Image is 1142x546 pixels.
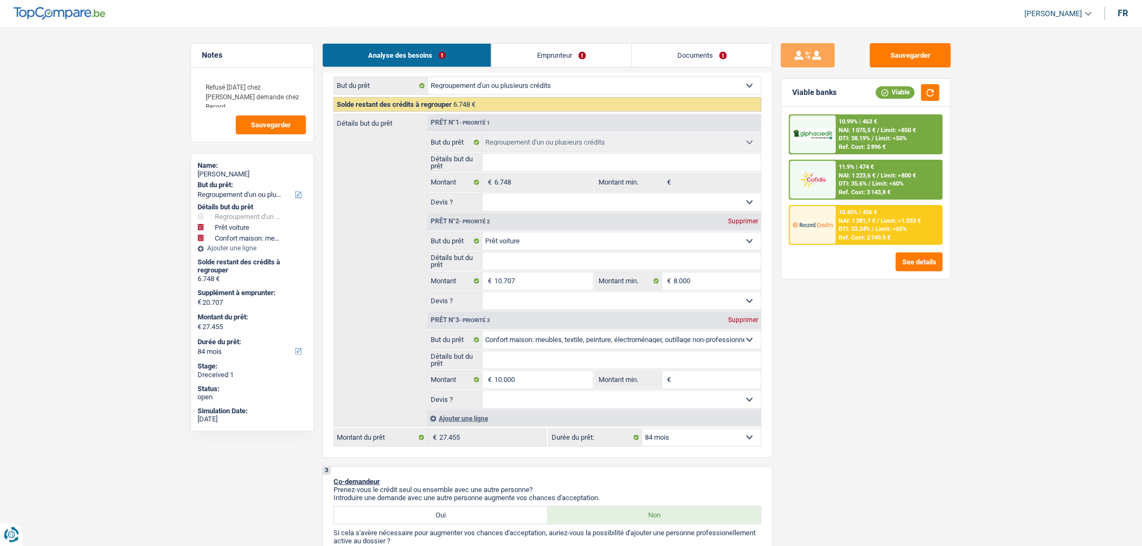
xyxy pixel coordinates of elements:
[596,272,662,290] label: Montant min.
[876,226,907,233] span: Limit: <65%
[427,411,761,426] div: Ajouter une ligne
[198,338,305,346] label: Durée du prêt:
[198,415,307,424] div: [DATE]
[428,218,493,225] div: Prêt n°2
[873,180,904,187] span: Limit: <60%
[198,407,307,415] div: Simulation Date:
[839,209,878,216] div: 10.45% | 456 €
[198,323,201,331] span: €
[198,289,305,297] label: Supplément à emprunter:
[839,135,871,142] span: DTI: 38.19%
[198,313,305,322] label: Montant du prêt:
[839,189,891,196] div: Ref. Cost: 3 143,8 €
[428,272,482,290] label: Montant
[334,507,548,524] label: Oui
[792,88,837,97] div: Viable banks
[198,393,307,401] div: open
[337,100,452,108] span: Solde restant des crédits à regrouper
[428,391,482,408] label: Devis ?
[427,429,439,446] span: €
[839,180,867,187] span: DTI: 35.6%
[881,217,921,224] span: Limit: >1.033 €
[251,121,291,128] span: Sauvegarder
[482,272,494,290] span: €
[596,371,662,388] label: Montant min.
[839,226,871,233] span: DTI: 32.24%
[428,331,482,349] label: But du prêt
[793,128,833,141] img: AlphaCredit
[428,233,482,250] label: But du prêt
[839,127,876,134] span: NAI: 1 075,5 €
[198,203,307,211] div: Détails but du prêt
[872,226,874,233] span: /
[839,217,876,224] span: NAI: 1 381,7 €
[492,44,631,67] a: Emprunteur
[428,134,482,151] label: But du prêt
[870,43,951,67] button: Sauvegarder
[839,144,886,151] div: Ref. Cost: 2 896 €
[839,163,874,170] div: 11.9% | 474 €
[459,219,490,224] span: - Priorité 2
[482,371,494,388] span: €
[198,385,307,393] div: Status:
[881,127,916,134] span: Limit: >850 €
[662,272,674,290] span: €
[334,429,427,446] label: Montant du prêt
[202,51,303,60] h5: Notes
[876,86,915,98] div: Viable
[334,114,427,127] label: Détails but du prêt
[878,127,880,134] span: /
[632,44,772,67] a: Documents
[428,174,482,191] label: Montant
[725,317,761,323] div: Supprimer
[428,317,493,324] div: Prêt n°3
[459,120,490,126] span: - Priorité 1
[323,467,331,475] div: 3
[839,234,891,241] div: Ref. Cost: 2 749,9 €
[839,172,876,179] span: NAI: 1 223,6 €
[872,135,874,142] span: /
[198,275,307,283] div: 6.748 €
[334,486,762,494] p: Prenez-vous le crédit seul ou ensemble avec une autre personne?
[334,77,428,94] label: But du prêt
[428,119,493,126] div: Prêt n°1
[1025,9,1083,18] span: [PERSON_NAME]
[793,169,833,189] img: Cofidis
[1118,8,1129,18] div: fr
[839,118,878,125] div: 10.99% | 463 €
[428,371,482,388] label: Montant
[596,174,662,191] label: Montant min.
[869,180,871,187] span: /
[878,217,880,224] span: /
[334,494,762,502] p: Introduire une demande avec une autre personne augmente vos chances d'acceptation.
[198,298,201,306] span: €
[878,172,880,179] span: /
[793,215,833,235] img: Record Credits
[198,181,305,189] label: But du prêt:
[428,154,482,171] label: Détails but du prêt
[482,174,494,191] span: €
[334,477,380,486] span: Co-demandeur
[896,252,943,271] button: See details
[548,507,762,524] label: Non
[198,362,307,371] div: Stage:
[453,100,475,108] span: 6.748 €
[428,252,482,270] label: Détails but du prêt
[549,429,642,446] label: Durée du prêt:
[662,371,674,388] span: €
[876,135,907,142] span: Limit: <50%
[1016,5,1092,23] a: [PERSON_NAME]
[198,244,307,252] div: Ajouter une ligne
[459,317,490,323] span: - Priorité 3
[198,170,307,179] div: [PERSON_NAME]
[236,115,306,134] button: Sauvegarder
[428,351,482,368] label: Détails but du prêt
[323,44,491,67] a: Analyse des besoins
[428,292,482,310] label: Devis ?
[881,172,916,179] span: Limit: >800 €
[662,174,674,191] span: €
[334,529,762,545] p: Si cela s'avère nécessaire pour augmenter vos chances d'acceptation, auriez-vous la possibilité d...
[428,194,482,211] label: Devis ?
[198,258,307,275] div: Solde restant des crédits à regrouper
[13,7,105,20] img: TopCompare Logo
